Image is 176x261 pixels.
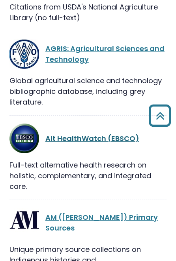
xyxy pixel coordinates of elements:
[9,75,167,107] div: Global agricultural science and technology bibliographic database, including grey literature.
[45,44,165,64] a: AGRIS: Agricultural Sciences and Technology
[45,133,139,143] a: Alt HealthWatch (EBSCO)
[9,2,167,23] div: Citations from USDA's National Agriculture Library (no full-text)
[45,212,158,233] a: AM ([PERSON_NAME]) Primary Sources
[146,108,174,123] a: Back to Top
[9,160,167,192] div: Full-text alternative health research on holistic, complementary, and integrated care.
